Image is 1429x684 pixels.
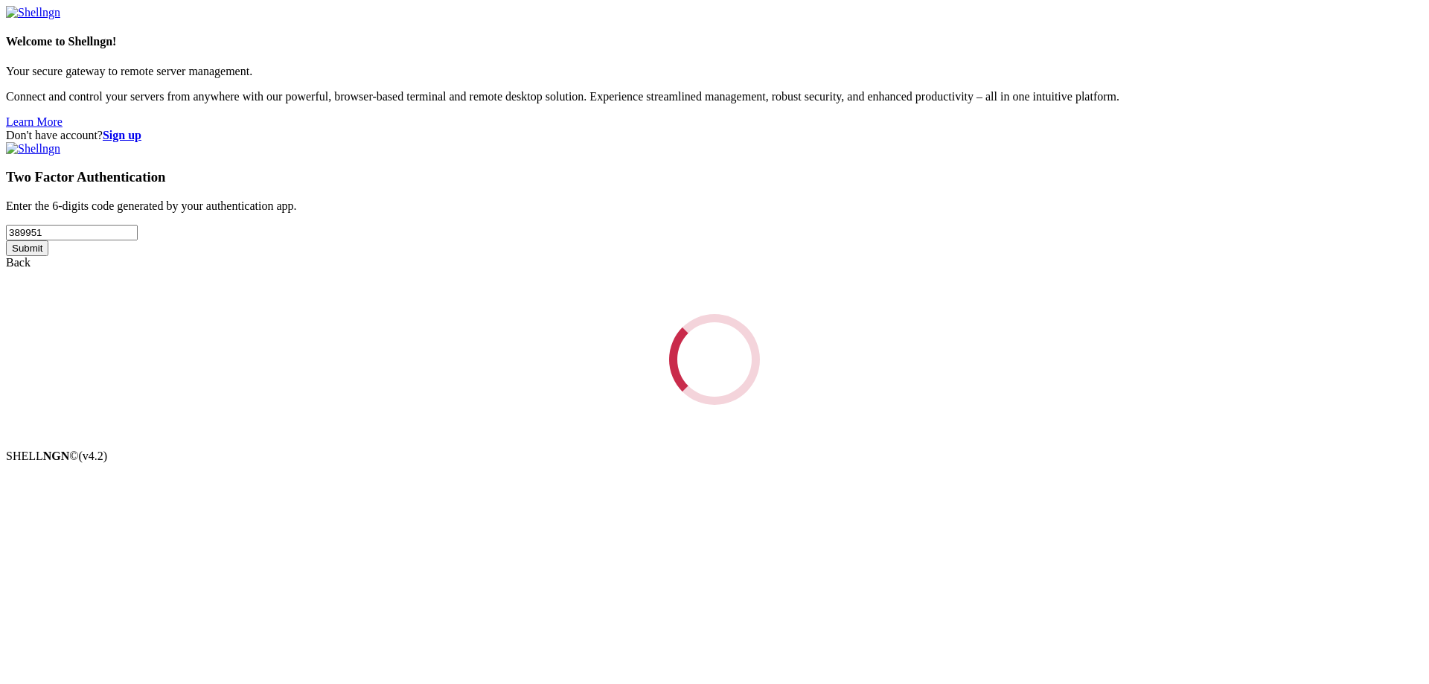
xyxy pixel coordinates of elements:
[6,35,1423,48] h4: Welcome to Shellngn!
[6,6,60,19] img: Shellngn
[6,169,1423,185] h3: Two Factor Authentication
[6,256,31,269] a: Back
[662,307,768,413] div: Loading...
[6,90,1423,103] p: Connect and control your servers from anywhere with our powerful, browser-based terminal and remo...
[6,450,107,462] span: SHELL ©
[6,129,1423,142] div: Don't have account?
[6,225,138,240] input: Two factor code
[6,65,1423,78] p: Your secure gateway to remote server management.
[6,142,60,156] img: Shellngn
[6,199,1423,213] p: Enter the 6-digits code generated by your authentication app.
[6,115,63,128] a: Learn More
[79,450,108,462] span: 4.2.0
[6,240,48,256] input: Submit
[43,450,70,462] b: NGN
[103,129,141,141] a: Sign up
